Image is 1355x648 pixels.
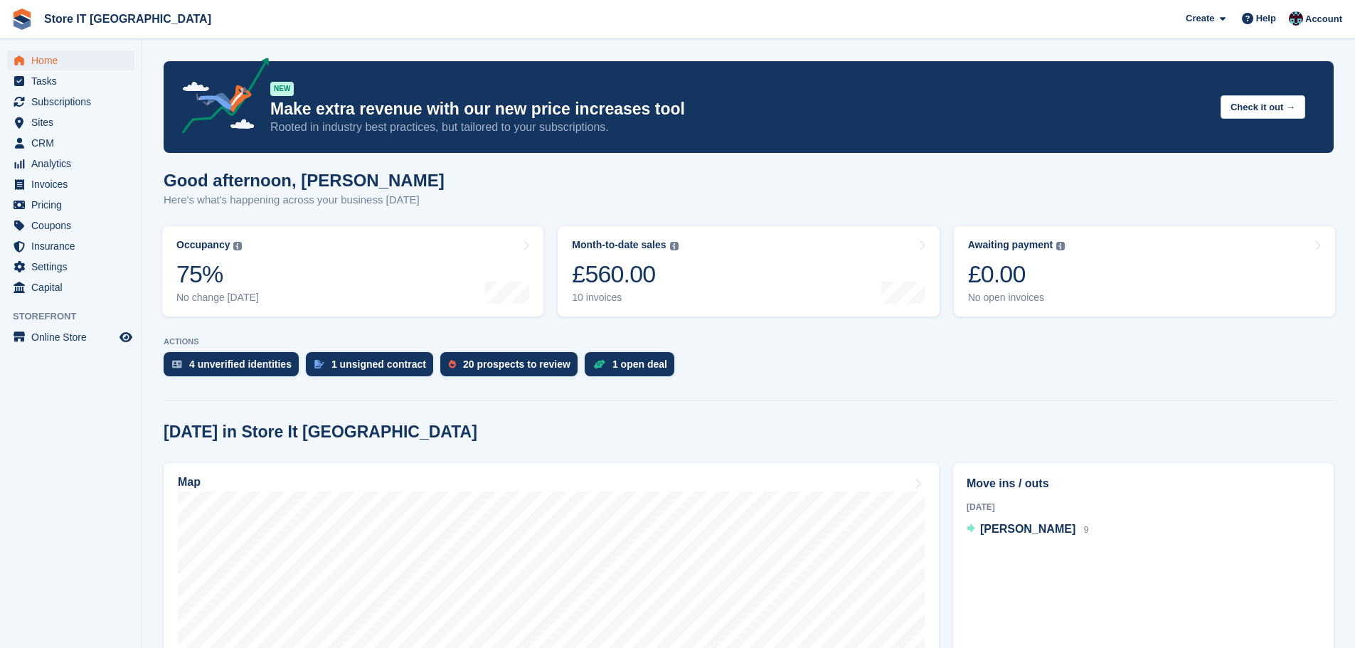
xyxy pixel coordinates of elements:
span: Online Store [31,327,117,347]
span: Capital [31,277,117,297]
a: menu [7,327,134,347]
span: Tasks [31,71,117,91]
h2: Move ins / outs [967,475,1320,492]
a: menu [7,51,134,70]
div: Awaiting payment [968,239,1053,251]
a: Occupancy 75% No change [DATE] [162,226,543,317]
img: icon-info-grey-7440780725fd019a000dd9b08b2336e03edf1995a4989e88bcd33f0948082b44.svg [1056,242,1065,250]
div: No change [DATE] [176,292,259,304]
div: No open invoices [968,292,1066,304]
img: icon-info-grey-7440780725fd019a000dd9b08b2336e03edf1995a4989e88bcd33f0948082b44.svg [670,242,679,250]
a: menu [7,112,134,132]
h2: Map [178,476,201,489]
img: contract_signature_icon-13c848040528278c33f63329250d36e43548de30e8caae1d1a13099fd9432cc5.svg [314,360,324,368]
img: verify_identity-adf6edd0f0f0b5bbfe63781bf79b02c33cf7c696d77639b501bdc392416b5a36.svg [172,360,182,368]
a: 1 unsigned contract [306,352,440,383]
a: menu [7,154,134,174]
a: menu [7,277,134,297]
p: ACTIONS [164,337,1334,346]
a: Month-to-date sales £560.00 10 invoices [558,226,939,317]
div: 4 unverified identities [189,358,292,370]
a: 4 unverified identities [164,352,306,383]
span: Home [31,51,117,70]
button: Check it out → [1221,95,1305,119]
span: Storefront [13,309,142,324]
a: menu [7,174,134,194]
p: Here's what's happening across your business [DATE] [164,192,445,208]
a: Preview store [117,329,134,346]
span: Subscriptions [31,92,117,112]
a: [PERSON_NAME] 9 [967,521,1088,539]
a: menu [7,236,134,256]
span: Pricing [31,195,117,215]
h2: [DATE] in Store It [GEOGRAPHIC_DATA] [164,423,477,442]
span: Invoices [31,174,117,194]
a: 20 prospects to review [440,352,585,383]
div: 75% [176,260,259,289]
p: Make extra revenue with our new price increases tool [270,99,1209,119]
span: [PERSON_NAME] [980,523,1075,535]
div: £560.00 [572,260,678,289]
div: [DATE] [967,501,1320,514]
a: menu [7,71,134,91]
span: 9 [1084,525,1089,535]
h1: Good afternoon, [PERSON_NAME] [164,171,445,190]
span: Insurance [31,236,117,256]
a: Awaiting payment £0.00 No open invoices [954,226,1335,317]
a: menu [7,133,134,153]
div: Occupancy [176,239,230,251]
p: Rooted in industry best practices, but tailored to your subscriptions. [270,119,1209,135]
img: deal-1b604bf984904fb50ccaf53a9ad4b4a5d6e5aea283cecdc64d6e3604feb123c2.svg [593,359,605,369]
img: James Campbell Adamson [1289,11,1303,26]
a: 1 open deal [585,352,681,383]
div: 10 invoices [572,292,678,304]
a: menu [7,216,134,235]
span: Coupons [31,216,117,235]
a: Store IT [GEOGRAPHIC_DATA] [38,7,217,31]
div: 1 open deal [612,358,667,370]
img: icon-info-grey-7440780725fd019a000dd9b08b2336e03edf1995a4989e88bcd33f0948082b44.svg [233,242,242,250]
a: menu [7,195,134,215]
div: 20 prospects to review [463,358,570,370]
img: prospect-51fa495bee0391a8d652442698ab0144808aea92771e9ea1ae160a38d050c398.svg [449,360,456,368]
img: stora-icon-8386f47178a22dfd0bd8f6a31ec36ba5ce8667c1dd55bd0f319d3a0aa187defe.svg [11,9,33,30]
div: 1 unsigned contract [331,358,426,370]
span: CRM [31,133,117,153]
div: Month-to-date sales [572,239,666,251]
span: Settings [31,257,117,277]
div: NEW [270,82,294,96]
a: menu [7,92,134,112]
span: Analytics [31,154,117,174]
span: Sites [31,112,117,132]
span: Help [1256,11,1276,26]
div: £0.00 [968,260,1066,289]
span: Create [1186,11,1214,26]
span: Account [1305,12,1342,26]
a: menu [7,257,134,277]
img: price-adjustments-announcement-icon-8257ccfd72463d97f412b2fc003d46551f7dbcb40ab6d574587a9cd5c0d94... [170,58,270,139]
